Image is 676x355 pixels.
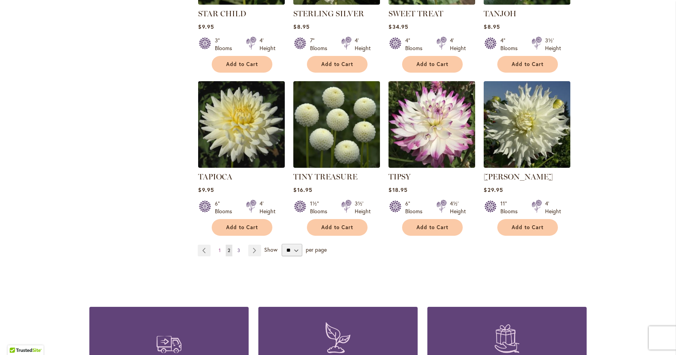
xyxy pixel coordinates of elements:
span: $8.95 [484,23,500,30]
div: 11" Blooms [500,200,522,215]
a: STAR CHILD [198,9,246,18]
span: Show [264,246,277,253]
div: 6" Blooms [215,200,237,215]
span: Add to Cart [226,224,258,231]
img: TINY TREASURE [293,81,380,168]
a: TAPIOCA [198,162,285,169]
span: 1 [219,247,221,253]
span: $8.95 [293,23,309,30]
span: $34.95 [389,23,408,30]
a: [PERSON_NAME] [484,172,553,181]
img: TIPSY [389,81,475,168]
a: STERLING SILVER [293,9,364,18]
span: Add to Cart [416,224,448,231]
button: Add to Cart [402,219,463,236]
span: Add to Cart [416,61,448,68]
a: TINY TREASURE [293,172,357,181]
a: 1 [217,245,223,256]
span: $29.95 [484,186,503,193]
a: 3 [235,245,242,256]
div: 3½' Height [545,37,561,52]
img: TAPIOCA [198,81,285,168]
div: 4" Blooms [405,37,427,52]
div: 4½' Height [450,200,466,215]
button: Add to Cart [212,56,272,73]
div: 4' Height [260,37,275,52]
span: Add to Cart [321,61,353,68]
span: 3 [237,247,240,253]
a: Walter Hardisty [484,162,570,169]
span: $9.95 [198,23,214,30]
a: TAPIOCA [198,172,232,181]
div: 4' Height [260,200,275,215]
span: Add to Cart [226,61,258,68]
a: TINY TREASURE [293,162,380,169]
span: $9.95 [198,186,214,193]
span: $16.95 [293,186,312,193]
div: 3½' Height [355,200,371,215]
span: $18.95 [389,186,407,193]
span: Add to Cart [512,224,544,231]
span: Add to Cart [321,224,353,231]
button: Add to Cart [497,219,558,236]
img: Walter Hardisty [484,81,570,168]
button: Add to Cart [402,56,463,73]
div: 4' Height [545,200,561,215]
a: TIPSY [389,162,475,169]
div: 7" Blooms [310,37,332,52]
div: 4' Height [450,37,466,52]
button: Add to Cart [307,219,368,236]
a: SWEET TREAT [389,9,443,18]
div: 4" Blooms [500,37,522,52]
a: TIPSY [389,172,411,181]
button: Add to Cart [212,219,272,236]
div: 3" Blooms [215,37,237,52]
a: TANJOH [484,9,516,18]
button: Add to Cart [307,56,368,73]
div: 6" Blooms [405,200,427,215]
span: Add to Cart [512,61,544,68]
span: 2 [228,247,230,253]
div: 1½" Blooms [310,200,332,215]
iframe: Launch Accessibility Center [6,327,28,349]
div: 4' Height [355,37,371,52]
button: Add to Cart [497,56,558,73]
span: per page [306,246,327,253]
